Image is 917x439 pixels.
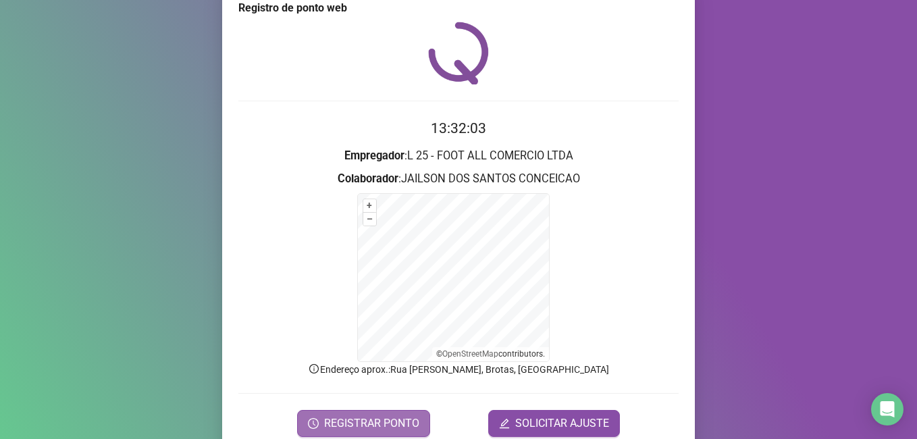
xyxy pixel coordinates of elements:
time: 13:32:03 [431,120,486,136]
img: QRPoint [428,22,489,84]
h3: : L 25 - FOOT ALL COMERCIO LTDA [238,147,679,165]
button: REGISTRAR PONTO [297,410,430,437]
span: clock-circle [308,418,319,429]
li: © contributors. [436,349,545,359]
span: REGISTRAR PONTO [324,415,419,432]
span: info-circle [308,363,320,375]
strong: Colaborador [338,172,398,185]
h3: : JAILSON DOS SANTOS CONCEICAO [238,170,679,188]
a: OpenStreetMap [442,349,498,359]
button: editSOLICITAR AJUSTE [488,410,620,437]
button: – [363,213,376,226]
div: Open Intercom Messenger [871,393,903,425]
button: + [363,199,376,212]
span: edit [499,418,510,429]
span: SOLICITAR AJUSTE [515,415,609,432]
strong: Empregador [344,149,404,162]
p: Endereço aprox. : Rua [PERSON_NAME], Brotas, [GEOGRAPHIC_DATA] [238,362,679,377]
